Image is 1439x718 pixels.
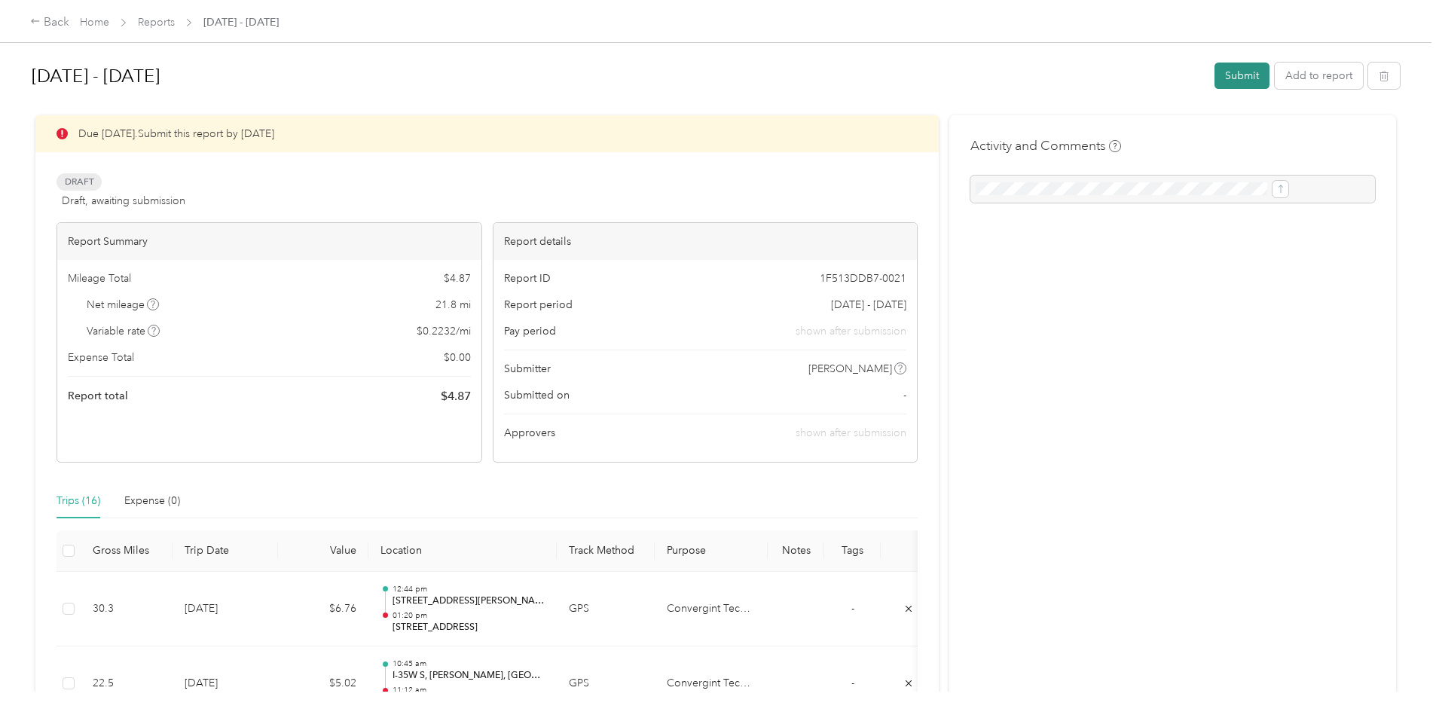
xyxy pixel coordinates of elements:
[138,16,175,29] a: Reports
[504,323,556,339] span: Pay period
[278,530,368,572] th: Value
[796,323,906,339] span: shown after submission
[768,530,824,572] th: Notes
[417,323,471,339] span: $ 0.2232 / mi
[444,270,471,286] span: $ 4.87
[57,493,100,509] div: Trips (16)
[820,270,906,286] span: 1F513DDB7-0021
[557,530,655,572] th: Track Method
[32,58,1204,94] h1: Aug 1 - 31, 2025
[57,223,481,260] div: Report Summary
[441,387,471,405] span: $ 4.87
[80,16,109,29] a: Home
[81,530,173,572] th: Gross Miles
[173,572,278,647] td: [DATE]
[393,584,545,594] p: 12:44 pm
[504,387,570,403] span: Submitted on
[368,530,557,572] th: Location
[81,572,173,647] td: 30.3
[808,361,892,377] span: [PERSON_NAME]
[393,669,545,683] p: I-35W S, [PERSON_NAME], [GEOGRAPHIC_DATA]
[504,361,551,377] span: Submitter
[504,425,555,441] span: Approvers
[824,530,881,572] th: Tags
[504,297,573,313] span: Report period
[1214,63,1269,89] button: Submit
[435,297,471,313] span: 21.8 mi
[87,297,160,313] span: Net mileage
[124,493,180,509] div: Expense (0)
[68,270,131,286] span: Mileage Total
[35,115,939,152] div: Due [DATE]. Submit this report by [DATE]
[173,530,278,572] th: Trip Date
[87,323,160,339] span: Variable rate
[655,530,768,572] th: Purpose
[493,223,918,260] div: Report details
[393,594,545,608] p: [STREET_ADDRESS][PERSON_NAME]
[831,297,906,313] span: [DATE] - [DATE]
[655,572,768,647] td: Convergint Technologies
[393,685,545,695] p: 11:12 am
[393,610,545,621] p: 01:20 pm
[1355,634,1439,718] iframe: Everlance-gr Chat Button Frame
[68,350,134,365] span: Expense Total
[851,677,854,689] span: -
[68,388,128,404] span: Report total
[393,658,545,669] p: 10:45 am
[1275,63,1363,89] button: Add to report
[393,621,545,634] p: [STREET_ADDRESS]
[62,193,185,209] span: Draft, awaiting submission
[903,387,906,403] span: -
[504,270,551,286] span: Report ID
[278,572,368,647] td: $6.76
[203,14,279,30] span: [DATE] - [DATE]
[30,14,69,32] div: Back
[796,426,906,439] span: shown after submission
[851,602,854,615] span: -
[970,136,1121,155] h4: Activity and Comments
[444,350,471,365] span: $ 0.00
[57,173,102,191] span: Draft
[557,572,655,647] td: GPS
